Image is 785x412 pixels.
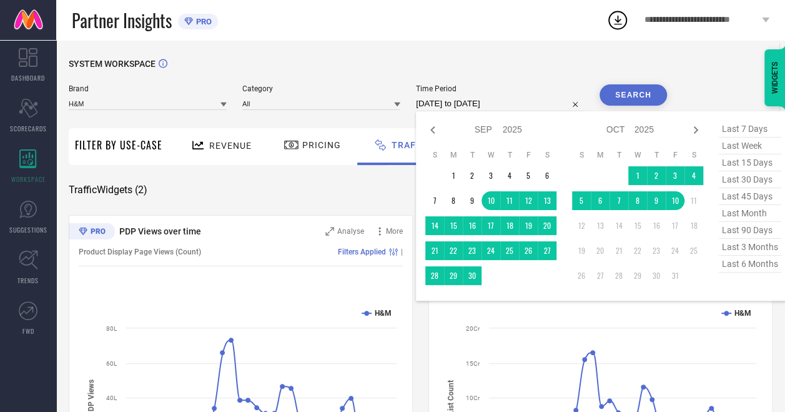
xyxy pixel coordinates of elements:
[519,216,538,235] td: Fri Sep 19 2025
[572,266,591,285] td: Sun Oct 26 2025
[466,360,480,367] text: 15Cr
[481,166,500,185] td: Wed Sep 03 2025
[647,216,666,235] td: Thu Oct 16 2025
[519,150,538,160] th: Friday
[481,241,500,260] td: Wed Sep 24 2025
[9,225,47,234] span: SUGGESTIONS
[22,326,34,336] span: FWD
[719,171,781,188] span: last 30 days
[610,191,628,210] td: Tue Oct 07 2025
[628,266,647,285] td: Wed Oct 29 2025
[647,150,666,160] th: Thursday
[242,84,400,93] span: Category
[193,17,212,26] span: PRO
[538,191,556,210] td: Sat Sep 13 2025
[572,191,591,210] td: Sun Oct 05 2025
[519,191,538,210] td: Fri Sep 12 2025
[106,325,117,332] text: 80L
[10,124,47,133] span: SCORECARDS
[463,216,481,235] td: Tue Sep 16 2025
[600,84,667,106] button: Search
[466,325,480,332] text: 20Cr
[338,248,386,256] span: Filters Applied
[425,191,444,210] td: Sun Sep 07 2025
[666,191,684,210] td: Fri Oct 10 2025
[444,266,463,285] td: Mon Sep 29 2025
[606,9,629,31] div: Open download list
[11,73,45,83] span: DASHBOARD
[425,216,444,235] td: Sun Sep 14 2025
[688,123,703,138] div: Next month
[106,394,117,401] text: 40L
[481,191,500,210] td: Wed Sep 10 2025
[79,248,201,256] span: Product Display Page Views (Count)
[416,96,584,111] input: Select time period
[591,266,610,285] td: Mon Oct 27 2025
[425,241,444,260] td: Sun Sep 21 2025
[647,241,666,260] td: Thu Oct 23 2025
[119,226,201,236] span: PDP Views over time
[538,216,556,235] td: Sat Sep 20 2025
[302,140,341,150] span: Pricing
[684,241,703,260] td: Sat Oct 25 2025
[463,241,481,260] td: Tue Sep 23 2025
[337,227,364,236] span: Analyse
[11,174,46,184] span: WORKSPACE
[425,266,444,285] td: Sun Sep 28 2025
[375,309,392,318] text: H&M
[519,166,538,185] td: Fri Sep 05 2025
[500,150,519,160] th: Thursday
[463,266,481,285] td: Tue Sep 30 2025
[684,191,703,210] td: Sat Oct 11 2025
[69,223,115,242] div: Premium
[444,241,463,260] td: Mon Sep 22 2025
[325,227,334,236] svg: Zoom
[610,266,628,285] td: Tue Oct 28 2025
[734,309,751,318] text: H&M
[666,150,684,160] th: Friday
[666,216,684,235] td: Fri Oct 17 2025
[684,166,703,185] td: Sat Oct 04 2025
[386,227,403,236] span: More
[401,248,403,256] span: |
[538,166,556,185] td: Sat Sep 06 2025
[610,241,628,260] td: Tue Oct 21 2025
[463,150,481,160] th: Tuesday
[647,166,666,185] td: Thu Oct 02 2025
[628,191,647,210] td: Wed Oct 08 2025
[572,150,591,160] th: Sunday
[591,216,610,235] td: Mon Oct 13 2025
[425,150,444,160] th: Sunday
[392,140,431,150] span: Traffic
[481,150,500,160] th: Wednesday
[463,191,481,210] td: Tue Sep 09 2025
[628,241,647,260] td: Wed Oct 22 2025
[572,216,591,235] td: Sun Oct 12 2025
[500,191,519,210] td: Thu Sep 11 2025
[538,241,556,260] td: Sat Sep 27 2025
[425,123,440,138] div: Previous month
[628,216,647,235] td: Wed Oct 15 2025
[666,266,684,285] td: Fri Oct 31 2025
[500,216,519,235] td: Thu Sep 18 2025
[69,184,147,196] span: Traffic Widgets ( 2 )
[719,121,781,138] span: last 7 days
[719,154,781,171] span: last 15 days
[647,266,666,285] td: Thu Oct 30 2025
[519,241,538,260] td: Fri Sep 26 2025
[572,241,591,260] td: Sun Oct 19 2025
[500,166,519,185] td: Thu Sep 04 2025
[647,191,666,210] td: Thu Oct 09 2025
[666,166,684,185] td: Fri Oct 03 2025
[72,8,172,33] span: Partner Insights
[666,241,684,260] td: Fri Oct 24 2025
[591,191,610,210] td: Mon Oct 06 2025
[69,84,227,93] span: Brand
[684,150,703,160] th: Saturday
[444,191,463,210] td: Mon Sep 08 2025
[719,188,781,205] span: last 45 days
[466,394,480,401] text: 10Cr
[610,216,628,235] td: Tue Oct 14 2025
[719,239,781,256] span: last 3 months
[500,241,519,260] td: Thu Sep 25 2025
